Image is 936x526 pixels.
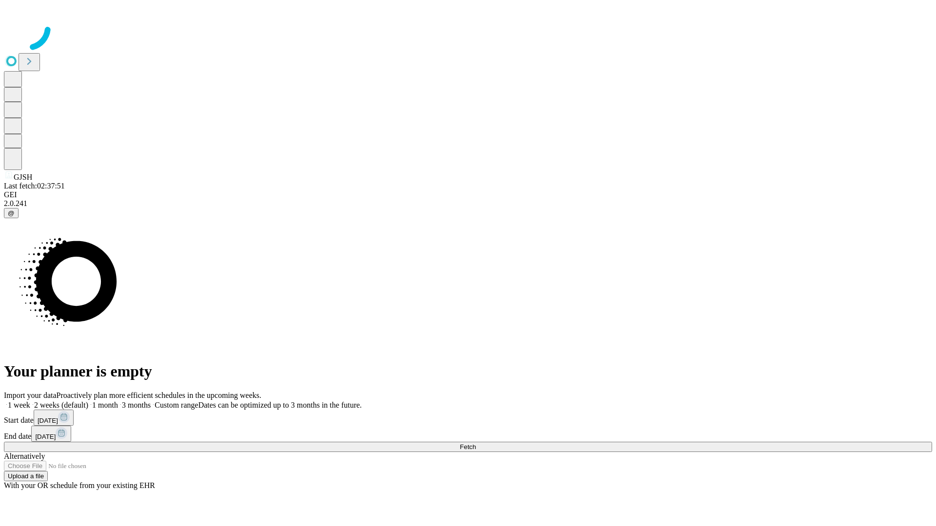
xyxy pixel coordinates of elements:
[4,182,65,190] span: Last fetch: 02:37:51
[460,443,476,451] span: Fetch
[4,362,932,380] h1: Your planner is empty
[122,401,151,409] span: 3 months
[4,410,932,426] div: Start date
[4,208,19,218] button: @
[34,401,88,409] span: 2 weeks (default)
[34,410,74,426] button: [DATE]
[155,401,198,409] span: Custom range
[31,426,71,442] button: [DATE]
[57,391,261,399] span: Proactively plan more efficient schedules in the upcoming weeks.
[198,401,362,409] span: Dates can be optimized up to 3 months in the future.
[4,190,932,199] div: GEI
[4,426,932,442] div: End date
[14,173,32,181] span: GJSH
[8,209,15,217] span: @
[4,199,932,208] div: 2.0.241
[4,471,48,481] button: Upload a file
[92,401,118,409] span: 1 month
[4,442,932,452] button: Fetch
[4,391,57,399] span: Import your data
[8,401,30,409] span: 1 week
[4,481,155,489] span: With your OR schedule from your existing EHR
[4,452,45,460] span: Alternatively
[38,417,58,424] span: [DATE]
[35,433,56,440] span: [DATE]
